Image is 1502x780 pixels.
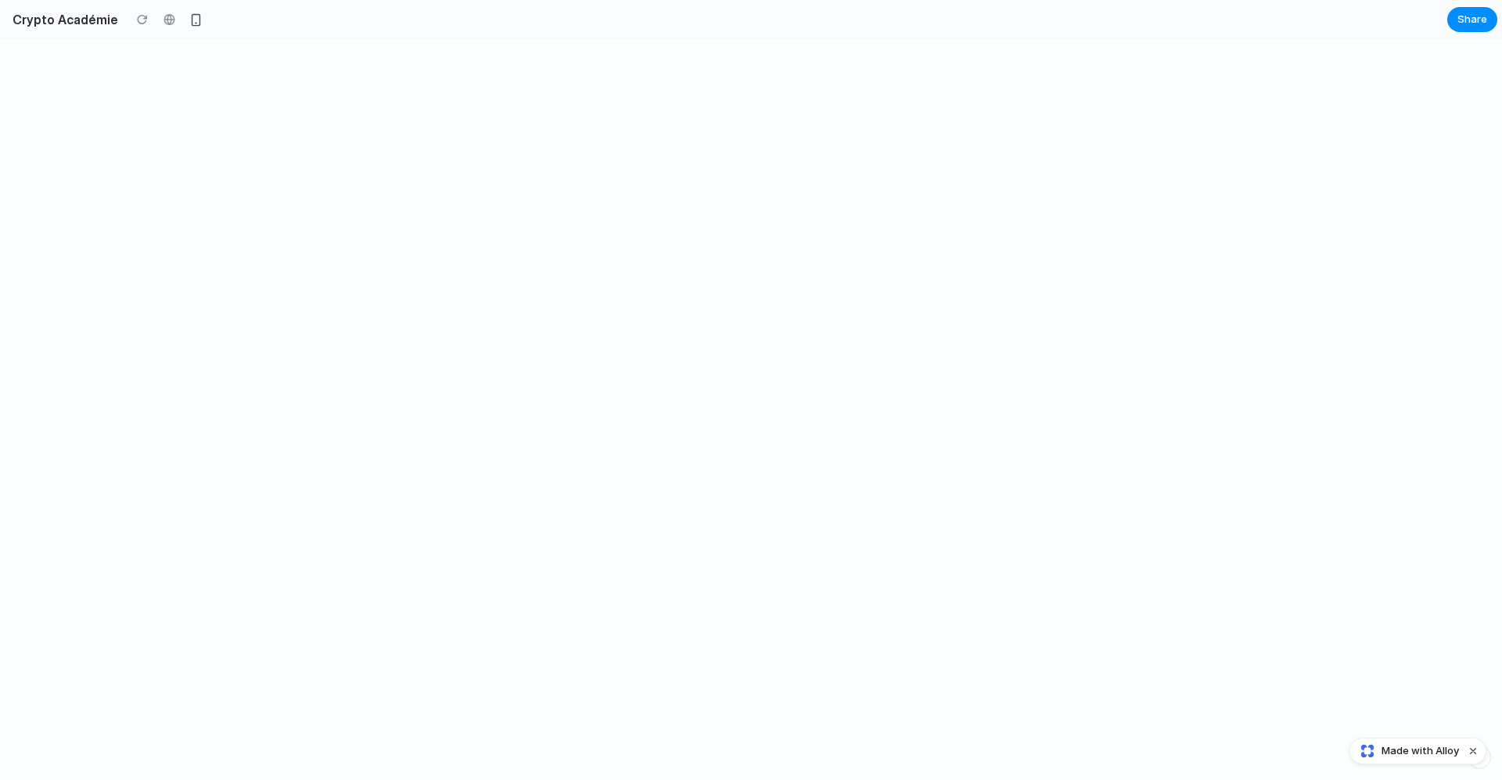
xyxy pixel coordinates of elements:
h2: Crypto Académie [6,10,118,29]
a: Made with Alloy [1350,743,1461,759]
button: Share [1447,7,1497,32]
span: Share [1457,12,1487,27]
span: Made with Alloy [1382,743,1459,759]
button: Dismiss watermark [1464,742,1482,760]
